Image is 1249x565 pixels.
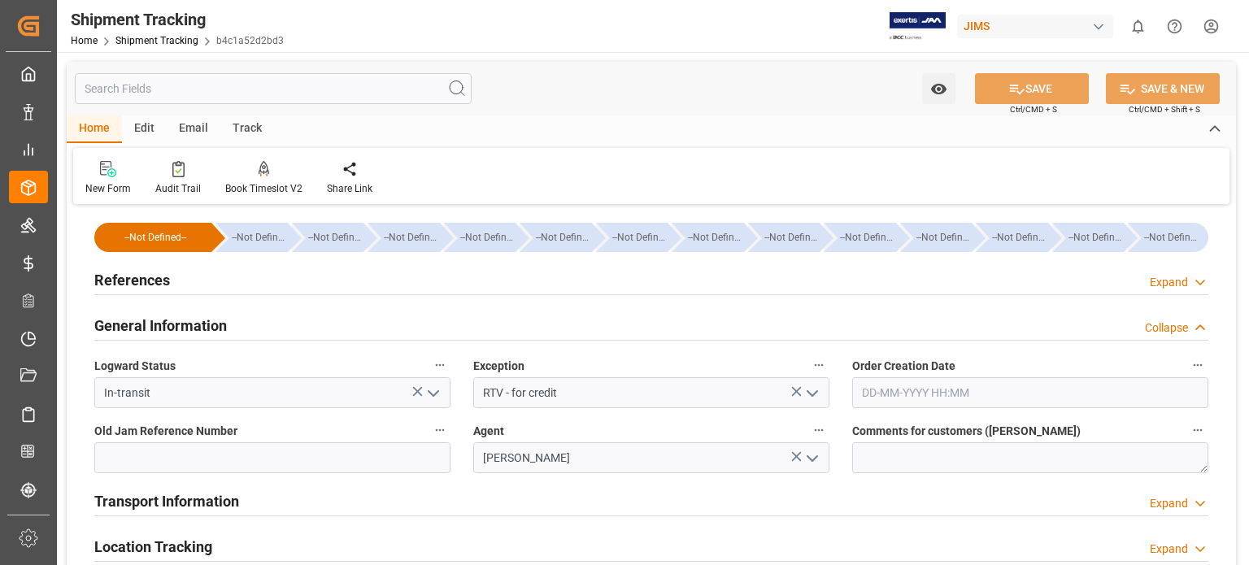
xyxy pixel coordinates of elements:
[900,223,973,252] div: --Not Defined--
[327,181,372,196] div: Share Link
[384,223,440,252] div: --Not Defined--
[67,115,122,143] div: Home
[840,223,896,252] div: --Not Defined--
[429,419,450,441] button: Old Jam Reference Number
[1128,223,1208,252] div: --Not Defined--
[975,73,1089,104] button: SAVE
[225,181,302,196] div: Book Timeslot V2
[922,73,955,104] button: open menu
[1010,103,1057,115] span: Ctrl/CMD + S
[852,423,1081,440] span: Comments for customers ([PERSON_NAME])
[94,490,239,512] h2: Transport Information
[1145,319,1188,337] div: Collapse
[1150,274,1188,291] div: Expand
[473,358,524,375] span: Exception
[1150,495,1188,512] div: Expand
[748,223,820,252] div: --Not Defined--
[1187,354,1208,376] button: Order Creation Date
[473,423,504,440] span: Agent
[890,12,946,41] img: Exertis%20JAM%20-%20Email%20Logo.jpg_1722504956.jpg
[799,380,824,406] button: open menu
[444,223,516,252] div: --Not Defined--
[1129,103,1200,115] span: Ctrl/CMD + Shift + S
[94,423,237,440] span: Old Jam Reference Number
[992,223,1048,252] div: --Not Defined--
[94,223,211,252] div: --Not Defined--
[764,223,820,252] div: --Not Defined--
[1187,419,1208,441] button: Comments for customers ([PERSON_NAME])
[292,223,364,252] div: --Not Defined--
[536,223,592,252] div: --Not Defined--
[1144,223,1200,252] div: --Not Defined--
[1106,73,1220,104] button: SAVE & NEW
[612,223,668,252] div: --Not Defined--
[94,269,170,291] h2: References
[976,223,1048,252] div: --Not Defined--
[115,35,198,46] a: Shipment Tracking
[220,115,274,143] div: Track
[473,377,829,408] input: Type to search/select
[957,11,1120,41] button: JIMS
[852,377,1208,408] input: DD-MM-YYYY HH:MM
[94,377,450,408] input: Type to search/select
[71,35,98,46] a: Home
[429,354,450,376] button: Logward Status
[232,223,288,252] div: --Not Defined--
[71,7,284,32] div: Shipment Tracking
[460,223,516,252] div: --Not Defined--
[916,223,973,252] div: --Not Defined--
[85,181,131,196] div: New Form
[111,223,200,252] div: --Not Defined--
[122,115,167,143] div: Edit
[308,223,364,252] div: --Not Defined--
[596,223,668,252] div: --Not Defined--
[520,223,592,252] div: --Not Defined--
[420,380,445,406] button: open menu
[799,445,824,471] button: open menu
[215,223,288,252] div: --Not Defined--
[957,15,1113,38] div: JIMS
[1052,223,1125,252] div: --Not Defined--
[1150,541,1188,558] div: Expand
[808,354,829,376] button: Exception
[94,536,212,558] h2: Location Tracking
[852,358,955,375] span: Order Creation Date
[672,223,744,252] div: --Not Defined--
[1120,8,1156,45] button: show 0 new notifications
[94,315,227,337] h2: General Information
[688,223,744,252] div: --Not Defined--
[1156,8,1193,45] button: Help Center
[1068,223,1125,252] div: --Not Defined--
[368,223,440,252] div: --Not Defined--
[167,115,220,143] div: Email
[75,73,472,104] input: Search Fields
[155,181,201,196] div: Audit Trail
[824,223,896,252] div: --Not Defined--
[808,419,829,441] button: Agent
[94,358,176,375] span: Logward Status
